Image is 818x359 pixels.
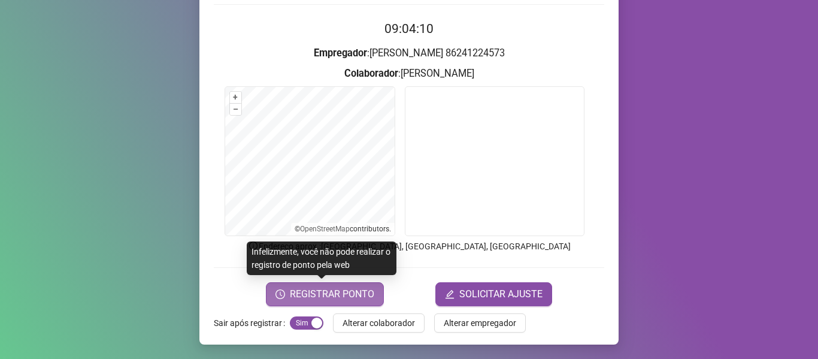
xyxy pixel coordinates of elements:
[214,66,604,82] h3: : [PERSON_NAME]
[214,46,604,61] h3: : [PERSON_NAME] 86241224573
[344,68,398,79] strong: Colaborador
[214,240,604,253] p: Endereço aprox. : [GEOGRAPHIC_DATA], [GEOGRAPHIC_DATA], [GEOGRAPHIC_DATA]
[214,313,290,333] label: Sair após registrar
[333,313,425,333] button: Alterar colaborador
[290,287,374,301] span: REGISTRAR PONTO
[434,313,526,333] button: Alterar empregador
[247,242,396,275] div: Infelizmente, você não pode realizar o registro de ponto pela web
[343,316,415,330] span: Alterar colaborador
[248,240,259,251] span: info-circle
[384,22,434,36] time: 09:04:10
[445,289,455,299] span: edit
[300,225,350,233] a: OpenStreetMap
[230,104,241,115] button: –
[459,287,543,301] span: SOLICITAR AJUSTE
[266,282,384,306] button: REGISTRAR PONTO
[230,92,241,103] button: +
[295,225,391,233] li: © contributors.
[444,316,516,330] span: Alterar empregador
[435,282,552,306] button: editSOLICITAR AJUSTE
[314,47,367,59] strong: Empregador
[275,289,285,299] span: clock-circle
